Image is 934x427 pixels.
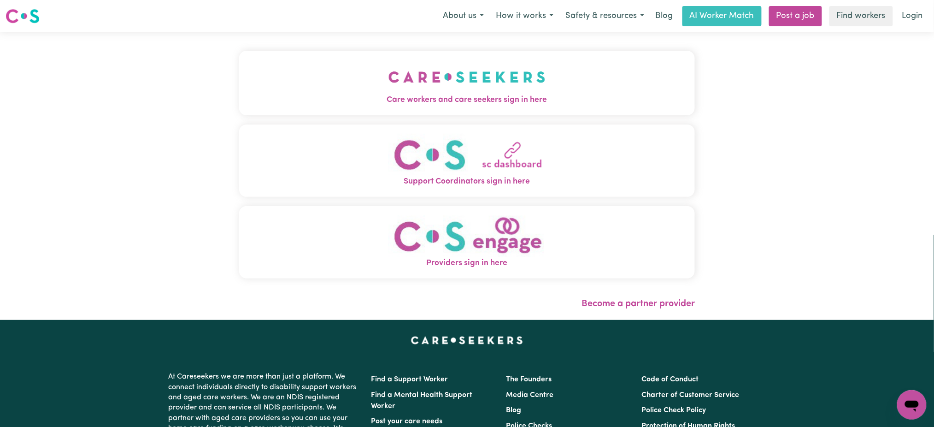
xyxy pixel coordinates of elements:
a: Login [897,6,928,26]
a: Post a job [769,6,822,26]
a: Become a partner provider [582,299,695,308]
a: Blog [650,6,679,26]
a: Careseekers logo [6,6,40,27]
button: Care workers and care seekers sign in here [239,51,695,115]
a: Find workers [829,6,893,26]
a: Careseekers home page [411,337,523,344]
a: Media Centre [506,391,554,399]
button: How it works [490,6,559,26]
img: Careseekers logo [6,8,40,24]
span: Care workers and care seekers sign in here [239,94,695,106]
button: Providers sign in here [239,206,695,279]
a: Blog [506,407,522,414]
a: Police Check Policy [641,407,706,414]
span: Providers sign in here [239,257,695,269]
button: Support Coordinators sign in here [239,125,695,197]
button: About us [437,6,490,26]
iframe: Button to launch messaging window [897,390,927,420]
button: Safety & resources [559,6,650,26]
a: Code of Conduct [641,376,699,383]
a: Find a Support Worker [371,376,448,383]
a: Post your care needs [371,418,443,425]
a: AI Worker Match [682,6,762,26]
a: The Founders [506,376,552,383]
span: Support Coordinators sign in here [239,176,695,188]
a: Find a Mental Health Support Worker [371,391,473,410]
a: Charter of Customer Service [641,391,739,399]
